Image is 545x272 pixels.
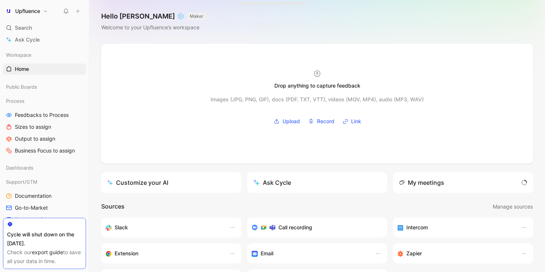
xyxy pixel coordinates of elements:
[3,162,86,173] div: Dashboards
[101,12,206,21] h1: Hello [PERSON_NAME] ❄️
[15,65,29,73] span: Home
[3,162,86,176] div: Dashboards
[15,192,52,200] span: Documentation
[15,204,48,212] span: Go-to-Market
[406,249,422,258] h3: Zapier
[3,34,86,45] a: Ask Cycle
[283,117,300,126] span: Upload
[261,249,273,258] h3: Email
[211,95,424,104] div: Images (JPG, PNG, GIF), docs (PDF, TXT, VTT), videos (MOV, MP4), audio (MP3, WAV)
[6,178,37,186] span: Support/GTM
[101,172,241,193] a: Customize your AI
[3,121,86,132] a: Sizes to assign
[3,176,86,187] div: Support/GTM
[252,223,377,232] div: Record & transcribe meetings from Zoom, Meet & Teams.
[15,123,51,131] span: Sizes to assign
[106,249,222,258] div: Capture feedback from anywhere on the web
[15,23,32,32] span: Search
[278,223,312,232] h3: Call recording
[3,81,86,92] div: Public Boards
[3,145,86,156] a: Business Focus to assign
[397,223,514,232] div: Sync your customers, send feedback and get updates in Intercom
[5,7,12,15] img: Upfluence
[15,8,40,14] h1: Upfluence
[397,249,514,258] div: Capture feedback from thousands of sources with Zapier (survey results, recordings, sheets, etc).
[492,202,533,212] button: Manage sources
[7,230,82,248] div: Cycle will shut down on the [DATE].
[6,51,32,59] span: Workspace
[15,135,55,142] span: Output to assign
[3,109,86,121] a: Feedbacks to Process
[3,214,86,225] a: Feedback from support
[493,202,533,211] span: Manage sources
[6,97,24,105] span: Process
[3,63,86,75] a: Home
[107,178,168,187] div: Customize your AI
[15,35,40,44] span: Ask Cycle
[101,202,125,212] h2: Sources
[188,13,206,20] button: MAKER
[253,178,291,187] div: Ask Cycle
[7,248,82,266] div: Check our to save all your data in time.
[32,249,63,255] a: export guide
[3,22,86,33] div: Search
[340,116,364,127] button: Link
[3,81,86,95] div: Public Boards
[3,133,86,144] a: Output to assign
[399,178,444,187] div: My meetings
[115,223,128,232] h3: Slack
[6,164,33,171] span: Dashboards
[351,117,361,126] span: Link
[252,249,368,258] div: Forward emails to your feedback inbox
[6,83,37,91] span: Public Boards
[317,117,334,126] span: Record
[274,81,360,90] div: Drop anything to capture feedback
[15,147,75,154] span: Business Focus to assign
[106,223,222,232] div: Sync your customers, send feedback and get updates in Slack
[271,116,303,127] button: Upload
[15,216,72,223] span: Feedback from support
[305,116,337,127] button: Record
[3,202,86,213] a: Go-to-Market
[3,95,86,106] div: Process
[15,111,69,119] span: Feedbacks to Process
[3,95,86,156] div: ProcessFeedbacks to ProcessSizes to assignOutput to assignBusiness Focus to assign
[3,6,50,16] button: UpfluenceUpfluence
[247,172,387,193] button: Ask Cycle
[3,190,86,201] a: Documentation
[101,23,206,32] div: Welcome to your Upfluence’s workspace
[115,249,138,258] h3: Extension
[3,176,86,225] div: Support/GTMDocumentationGo-to-MarketFeedback from support
[3,49,86,60] div: Workspace
[406,223,428,232] h3: Intercom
